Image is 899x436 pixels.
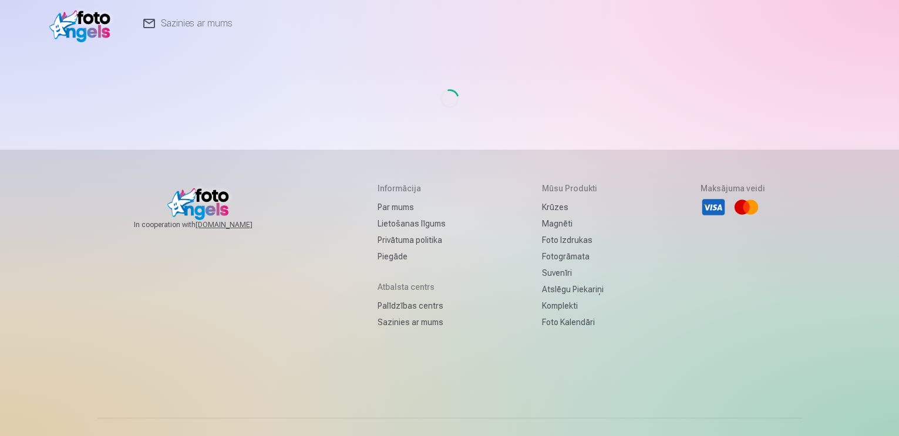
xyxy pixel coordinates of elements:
span: In cooperation with [134,220,281,229]
a: Palīdzības centrs [378,298,446,314]
h5: Maksājuma veidi [701,182,765,194]
a: Komplekti [542,298,604,314]
a: Magnēti [542,215,604,232]
li: Visa [701,194,726,220]
li: Mastercard [733,194,759,220]
h5: Mūsu produkti [542,182,604,194]
a: Foto kalendāri [542,314,604,330]
h5: Informācija [378,182,446,194]
a: Krūzes [542,199,604,215]
a: Suvenīri [542,265,604,281]
h5: Atbalsta centrs [378,281,446,293]
a: Atslēgu piekariņi [542,281,604,298]
a: Foto izdrukas [542,232,604,248]
a: Fotogrāmata [542,248,604,265]
a: Sazinies ar mums [378,314,446,330]
a: Privātuma politika [378,232,446,248]
img: /v1 [49,5,117,42]
a: Par mums [378,199,446,215]
a: Lietošanas līgums [378,215,446,232]
a: Piegāde [378,248,446,265]
a: [DOMAIN_NAME] [196,220,281,229]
